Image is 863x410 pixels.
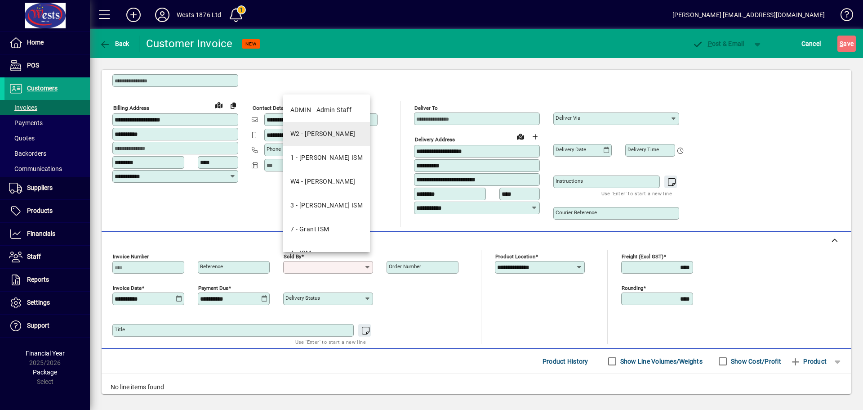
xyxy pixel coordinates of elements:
span: POS [27,62,39,69]
mat-label: Phone [267,146,281,152]
span: Quotes [9,135,35,142]
mat-label: Invoice number [113,253,149,260]
mat-label: Delivery status [285,295,320,301]
span: Financials [27,230,55,237]
a: Suppliers [4,177,90,199]
span: Invoices [9,104,37,111]
a: Knowledge Base [834,2,852,31]
a: Staff [4,246,90,268]
button: Cancel [799,36,823,52]
span: ost & Email [692,40,744,47]
mat-label: Title [115,326,125,333]
span: Cancel [801,36,821,51]
span: S [840,40,843,47]
span: Package [33,369,57,376]
mat-label: Courier Reference [556,209,597,216]
mat-option: 1 - Carol ISM [283,146,370,170]
div: [PERSON_NAME] [EMAIL_ADDRESS][DOMAIN_NAME] [672,8,825,22]
a: Home [4,32,90,54]
button: Add [119,7,148,23]
span: Staff [27,253,41,260]
mat-option: W2 - Angela [283,122,370,146]
mat-hint: Use 'Enter' to start a new line [601,188,672,198]
mat-label: Rounding [622,285,643,291]
a: Communications [4,161,90,176]
span: ave [840,36,854,51]
span: Product [790,354,827,369]
label: Show Cost/Profit [729,357,781,366]
button: Product [786,353,831,369]
div: A - ISM . [290,248,315,258]
mat-option: A - ISM . [283,241,370,265]
mat-option: ADMIN - Admin Staff [283,98,370,122]
button: Choose address [528,130,542,144]
button: Profile [148,7,177,23]
mat-label: Order number [389,263,421,270]
button: Post & Email [688,36,749,52]
mat-option: 3 - David ISM [283,194,370,217]
div: 3 - [PERSON_NAME] ISM [290,201,363,210]
mat-hint: Use 'Enter' to start a new line [295,337,366,347]
a: View on map [212,98,226,112]
mat-label: Payment due [198,285,228,291]
div: 1 - [PERSON_NAME] ISM [290,153,363,162]
mat-label: Deliver via [556,115,580,121]
span: Suppliers [27,184,53,191]
div: W4 - [PERSON_NAME] [290,177,356,186]
span: Financial Year [26,350,65,357]
mat-label: Reference [200,263,223,270]
a: Backorders [4,146,90,161]
mat-label: Deliver To [414,105,438,111]
mat-label: Invoice date [113,285,142,291]
mat-label: Instructions [556,178,583,184]
mat-label: Sold by [284,253,301,260]
button: Copy to Delivery address [226,98,240,113]
span: Backorders [9,150,46,157]
div: 7 - Grant ISM [290,225,329,234]
span: Back [99,40,129,47]
label: Show Line Volumes/Weights [618,357,703,366]
a: Quotes [4,131,90,146]
a: Invoices [4,100,90,115]
app-page-header-button: Back [90,36,139,52]
a: Products [4,200,90,222]
a: Settings [4,292,90,314]
a: Support [4,315,90,337]
span: Payments [9,119,43,126]
div: Wests 1876 Ltd [177,8,221,22]
a: Payments [4,115,90,131]
div: Customer Invoice [146,36,233,51]
button: Save [837,36,856,52]
div: ADMIN - Admin Staff [290,105,351,115]
a: Reports [4,269,90,291]
mat-label: Product location [495,253,535,260]
button: Back [97,36,132,52]
mat-label: Delivery date [556,146,586,153]
mat-option: W4 - Craig [283,170,370,194]
span: Settings [27,299,50,306]
button: Product History [539,353,592,369]
span: P [708,40,712,47]
a: View on map [513,129,528,144]
span: Product History [543,354,588,369]
mat-label: Delivery time [627,146,659,153]
span: Products [27,207,53,214]
span: NEW [245,41,257,47]
div: No line items found [102,374,851,401]
span: Customers [27,85,58,92]
span: Support [27,322,49,329]
span: Home [27,39,44,46]
div: W2 - [PERSON_NAME] [290,129,356,139]
span: Reports [27,276,49,283]
mat-option: 7 - Grant ISM [283,217,370,241]
mat-label: Freight (excl GST) [622,253,663,260]
a: POS [4,54,90,77]
span: Communications [9,165,62,172]
a: Financials [4,223,90,245]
